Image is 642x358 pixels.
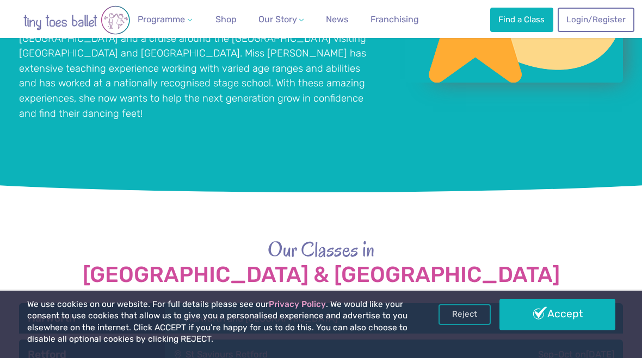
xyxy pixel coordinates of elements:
[558,8,634,32] a: Login/Register
[211,9,240,30] a: Shop
[215,14,237,24] span: Shop
[258,14,297,24] span: Our Story
[254,9,308,30] a: Our Story
[326,14,348,24] span: News
[138,14,185,24] span: Programme
[19,263,622,287] strong: [GEOGRAPHIC_DATA] & [GEOGRAPHIC_DATA]
[322,9,353,30] a: News
[27,299,410,346] p: We use cookies on our website. For full details please see our . We would like your consent to us...
[366,9,423,30] a: Franchising
[268,235,375,263] span: Our Classes in
[269,299,326,309] a: Privacy Policy
[439,304,491,325] a: Reject
[11,5,142,35] img: tiny toes ballet
[133,9,196,30] a: Programme
[371,14,419,24] span: Franchising
[499,299,615,330] a: Accept
[490,8,553,32] a: Find a Class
